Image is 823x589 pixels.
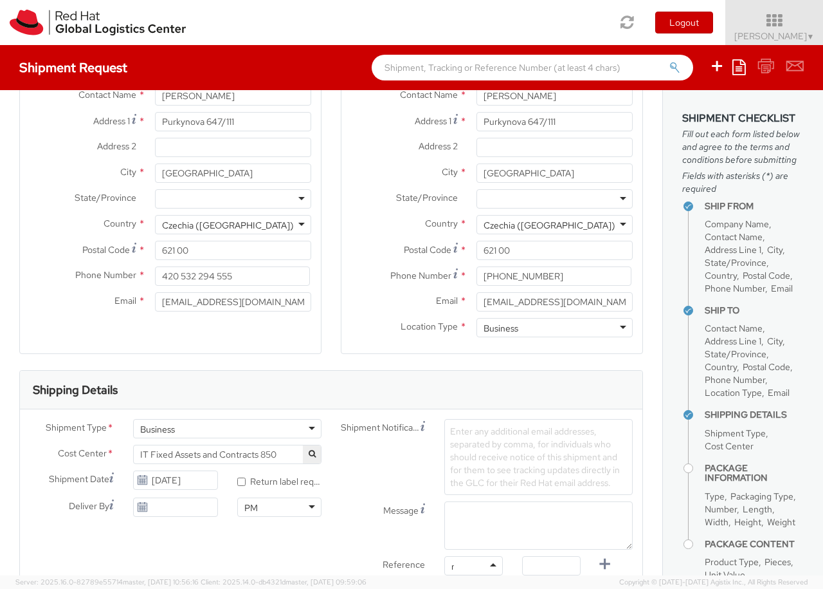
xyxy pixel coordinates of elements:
[767,516,795,528] span: Weight
[705,270,737,281] span: Country
[705,323,763,334] span: Contact Name
[93,115,130,127] span: Address 1
[114,295,136,306] span: Email
[705,516,728,528] span: Width
[49,472,109,486] span: Shipment Date
[767,335,782,347] span: City
[705,503,737,515] span: Number
[764,556,791,568] span: Pieces
[383,505,419,516] span: Message
[734,30,815,42] span: [PERSON_NAME]
[619,577,808,588] span: Copyright © [DATE]-[DATE] Agistix Inc., All Rights Reserved
[743,503,772,515] span: Length
[10,10,186,35] img: rh-logistics-00dfa346123c4ec078e1.svg
[372,55,693,80] input: Shipment, Tracking or Reference Number (at least 4 chars)
[705,244,761,256] span: Address Line 1
[104,218,136,229] span: Country
[97,140,136,152] span: Address 2
[743,361,790,373] span: Postal Code
[705,257,766,268] span: State/Province
[705,218,769,230] span: Company Name
[237,478,246,486] input: Return label required
[734,516,761,528] span: Height
[705,335,761,347] span: Address Line 1
[442,166,458,178] span: City
[75,192,136,203] span: State/Province
[75,269,136,281] span: Phone Number
[201,577,366,586] span: Client: 2025.14.0-db4321d
[244,501,258,514] div: PM
[705,440,754,452] span: Cost Center
[484,219,615,232] div: Czechia ([GEOGRAPHIC_DATA])
[140,423,175,436] div: Business
[743,270,790,281] span: Postal Code
[140,449,314,460] span: IT Fixed Assets and Contracts 850
[682,169,804,195] span: Fields with asterisks (*) are required
[705,374,765,386] span: Phone Number
[82,244,130,256] span: Postal Code
[404,244,451,256] span: Postal Code
[705,361,737,373] span: Country
[771,283,793,294] span: Email
[383,559,425,570] span: Reference
[730,491,793,502] span: Packaging Type
[705,231,763,243] span: Contact Name
[705,348,766,360] span: State/Province
[682,113,804,124] h3: Shipment Checklist
[390,270,451,281] span: Phone Number
[78,89,136,100] span: Contact Name
[237,473,321,488] label: Return label required
[133,445,321,464] span: IT Fixed Assets and Contracts 850
[120,166,136,178] span: City
[396,192,458,203] span: State/Province
[705,283,765,294] span: Phone Number
[415,115,451,127] span: Address 1
[450,425,620,489] span: Enter any additional email addresses, separated by comma, for individuals who should receive noti...
[705,410,804,420] h4: Shipping Details
[400,89,458,100] span: Contact Name
[655,12,713,33] button: Logout
[682,127,804,166] span: Fill out each form listed below and agree to the terms and conditions before submitting
[705,539,804,549] h4: Package Content
[33,384,118,397] h3: Shipping Details
[425,218,458,229] span: Country
[484,322,518,335] div: Business
[705,569,745,581] span: Unit Value
[705,201,804,211] h4: Ship From
[401,321,458,332] span: Location Type
[807,32,815,42] span: ▼
[123,577,199,586] span: master, [DATE] 10:56:16
[46,421,107,436] span: Shipment Type
[58,447,107,462] span: Cost Center
[162,219,294,232] div: Czechia ([GEOGRAPHIC_DATA])
[705,306,804,315] h4: Ship To
[69,500,109,513] span: Deliver By
[705,463,804,483] h4: Package Information
[419,140,458,152] span: Address 2
[19,61,127,75] h4: Shipment Request
[767,244,782,256] span: City
[705,427,766,439] span: Shipment Type
[768,387,790,398] span: Email
[15,577,199,586] span: Server: 2025.16.0-82789e55714
[705,556,759,568] span: Product Type
[285,577,366,586] span: master, [DATE] 09:59:06
[705,387,762,398] span: Location Type
[341,421,421,435] span: Shipment Notification
[705,491,725,502] span: Type
[436,295,458,306] span: Email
